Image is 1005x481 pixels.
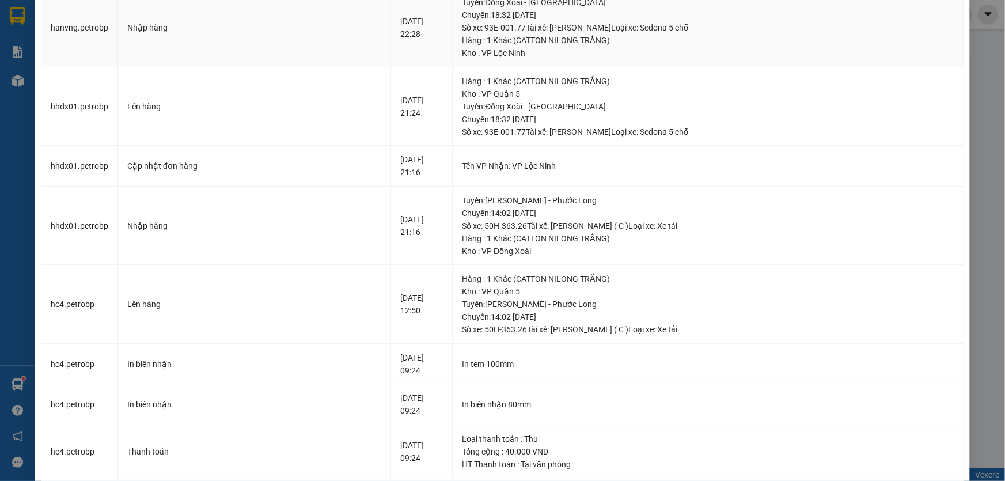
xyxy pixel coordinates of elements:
[127,398,381,411] div: In biên nhận
[41,67,118,146] td: hhdx01.petrobp
[400,213,443,238] div: [DATE] 21:16
[127,219,381,232] div: Nhập hàng
[462,245,954,257] div: Kho : VP Đồng Xoài
[127,445,381,458] div: Thanh toán
[41,425,118,479] td: hc4.petrobp
[127,298,381,310] div: Lên hàng
[462,232,954,245] div: Hàng : 1 Khác (CATTON NILONG TRẮNG)
[462,47,954,59] div: Kho : VP Lộc Ninh
[400,291,443,317] div: [DATE] 12:50
[462,160,954,172] div: Tên VP Nhận: VP Lộc Ninh
[462,194,954,232] div: Tuyến : [PERSON_NAME] - Phước Long Chuyến: 14:02 [DATE] Số xe: 50H-363.26 Tài xế: [PERSON_NAME] ...
[127,358,381,370] div: In biên nhận
[41,265,118,344] td: hc4.petrobp
[462,34,954,47] div: Hàng : 1 Khác (CATTON NILONG TRẮNG)
[400,94,443,119] div: [DATE] 21:24
[462,75,954,88] div: Hàng : 1 Khác (CATTON NILONG TRẮNG)
[400,392,443,417] div: [DATE] 09:24
[41,384,118,425] td: hc4.petrobp
[462,298,954,336] div: Tuyến : [PERSON_NAME] - Phước Long Chuyến: 14:02 [DATE] Số xe: 50H-363.26 Tài xế: [PERSON_NAME] ...
[400,351,443,377] div: [DATE] 09:24
[41,344,118,385] td: hc4.petrobp
[41,187,118,266] td: hhdx01.petrobp
[400,15,443,40] div: [DATE] 22:28
[127,160,381,172] div: Cập nhật đơn hàng
[462,433,954,445] div: Loại thanh toán : Thu
[462,458,954,471] div: HT Thanh toán : Tại văn phòng
[462,398,954,411] div: In biên nhận 80mm
[462,100,954,138] div: Tuyến : Đồng Xoài - [GEOGRAPHIC_DATA] Chuyến: 18:32 [DATE] Số xe: 93E-001.77 Tài xế: [PERSON_NAME...
[462,88,954,100] div: Kho : VP Quận 5
[462,272,954,285] div: Hàng : 1 Khác (CATTON NILONG TRẮNG)
[127,100,381,113] div: Lên hàng
[127,21,381,34] div: Nhập hàng
[462,445,954,458] div: Tổng cộng : 40.000 VND
[400,439,443,464] div: [DATE] 09:24
[41,146,118,187] td: hhdx01.petrobp
[400,153,443,179] div: [DATE] 21:16
[462,285,954,298] div: Kho : VP Quận 5
[462,358,954,370] div: In tem 100mm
